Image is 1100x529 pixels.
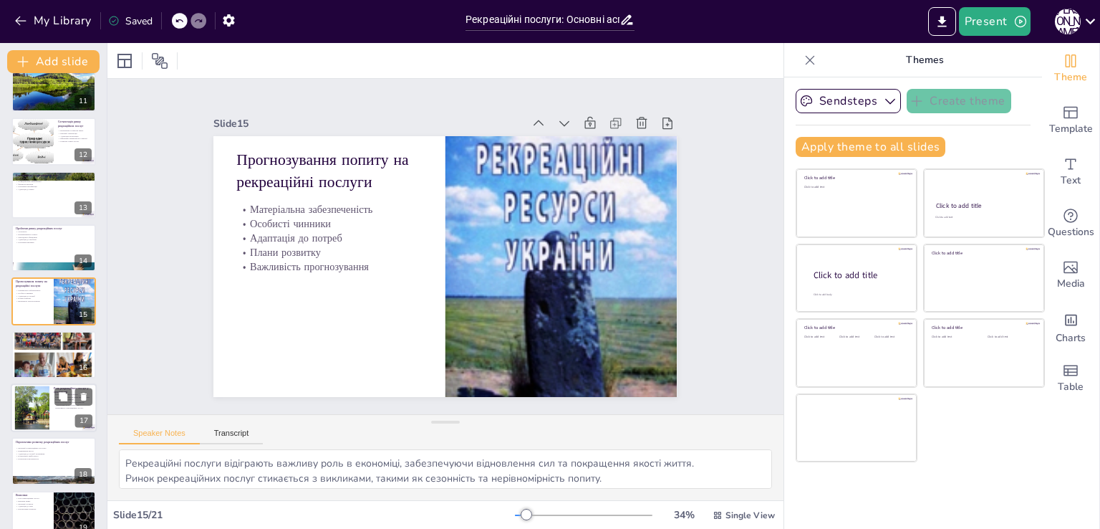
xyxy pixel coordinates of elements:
input: Insert title [465,9,619,30]
div: 18 [74,468,92,481]
button: Delete Slide [75,388,92,405]
p: Адаптація до потреб [237,231,423,245]
p: Планування майбутнього [16,454,92,457]
p: Розуміння викликів [16,241,92,244]
div: https://cdn.sendsteps.com/images/logo/sendsteps_logo_white.pnghttps://cdn.sendsteps.com/images/lo... [11,224,96,272]
p: Сезонність [16,231,92,234]
div: 34 % [667,508,701,522]
p: Роль рекреаційних послуг у суспільстві [54,386,92,394]
button: Sendsteps [796,89,901,113]
p: Соціальний розвиток [54,399,92,401]
div: 18 [11,437,96,485]
div: [PERSON_NAME] [1055,9,1081,34]
p: Особисті чинники [16,292,49,295]
div: 14 [74,254,92,267]
button: [PERSON_NAME] [1055,7,1081,36]
p: Адаптація до ринку [16,188,92,191]
div: Click to add title [932,250,1034,256]
div: Click to add text [874,335,907,339]
p: Виклики ринку [16,500,49,502]
button: Duplicate Slide [54,388,72,405]
p: Розвиток нових послуг [58,140,92,143]
div: Click to add title [804,175,907,181]
p: Визначення сегментів ринку [58,130,92,133]
p: Проблеми ринку рекреаційних послуг [16,227,92,231]
div: Click to add text [804,335,836,339]
p: Адаптація до проблем [16,239,92,242]
div: Change the overall theme [1042,43,1099,95]
p: Матеріальна забезпеченість [16,290,49,292]
p: Раціональне використання вільного часу [54,396,92,399]
p: Themes [821,43,1028,77]
div: 16 [74,361,92,374]
div: Saved [108,14,153,28]
p: Адаптація пропозицій [58,135,92,138]
p: Плани розвитку [16,297,49,300]
div: https://cdn.sendsteps.com/images/logo/sendsteps_logo_white.pnghttps://cdn.sendsteps.com/images/lo... [11,277,96,325]
div: 17 [11,383,97,432]
div: Add charts and graphs [1042,301,1099,353]
div: Click to add title [814,269,905,281]
p: Важливість розуміння впливів [16,345,92,348]
p: Особисті чинники [237,216,423,231]
span: Text [1061,173,1081,189]
button: Present [959,7,1031,36]
p: Прогнозування попиту на рекреаційні послуги [16,280,49,288]
div: https://cdn.sendsteps.com/images/logo/sendsteps_logo_white.pnghttps://cdn.sendsteps.com/images/lo... [11,331,96,378]
div: Add a table [1042,353,1099,404]
p: Внутрішні чинники [16,340,92,343]
div: Click to add text [935,216,1031,219]
p: Законодавчі обмеження [16,236,92,239]
div: https://cdn.sendsteps.com/images/logo/sendsteps_logo_white.pnghttps://cdn.sendsteps.com/images/lo... [11,171,96,219]
p: Вплив особистих обставин [16,78,92,81]
button: Transcript [200,429,264,444]
p: Нерівномірність попиту [16,233,92,236]
div: Add text boxes [1042,146,1099,198]
p: Конкурентоспроможність [16,457,92,460]
button: Export to PowerPoint [928,7,956,36]
p: Сегментація ринку рекреаційних послуг [58,120,92,128]
div: Click to add title [936,201,1031,210]
div: 11 [11,65,96,112]
p: Прогнозування попиту на рекреаційні послуги [237,149,423,192]
div: Click to add text [804,186,907,189]
p: Перспективи розвитку рекреаційних послуг [16,440,92,444]
p: Адаптація до потреб [16,295,49,297]
div: Add ready made slides [1042,95,1099,146]
div: Click to add text [932,335,977,339]
p: Взаємозв'язок між рекреаційними послугами та суспільством [54,401,92,406]
p: Адаптація до змін [16,505,49,507]
p: Адаптація до потреб споживачів [16,452,92,454]
p: Плани розвитку [237,245,423,259]
p: Перспективи розвитку [16,507,49,510]
p: Зовнішні чинники [16,337,92,340]
div: Click to add text [988,335,1033,339]
p: Класифікація рекреаційних послуг [16,173,92,178]
div: Slide 15 [213,117,522,130]
p: Важливість розуміння мотивів [16,81,92,84]
p: Адаптація до вибору [16,343,92,345]
p: Взаємозв'язок чинників [16,348,92,351]
div: Click to add body [814,292,904,296]
p: Важливість прогнозування [16,300,49,303]
div: 12 [74,148,92,161]
p: Інновації та якість [16,502,49,505]
div: Get real-time input from your audience [1042,198,1099,249]
p: Критерії сегментації [58,133,92,135]
div: 11 [74,95,92,108]
p: Інновації в рекреаційних послугах [16,447,92,449]
span: Media [1057,276,1085,292]
p: Види діяльності [16,177,92,180]
p: Впливи на вибір рекреаційних послуг [16,333,92,338]
span: Table [1058,379,1084,395]
div: Click to add title [804,325,907,330]
p: Покращення якості життя [54,393,92,396]
textarea: Матеріальна забезпеченість населення є важливим чинником, що впливає на попит на рекреаційні посл... [119,449,772,489]
p: Розуміння класифікації [16,185,92,188]
div: Add images, graphics, shapes or video [1042,249,1099,301]
p: Фінансові витрати [16,183,92,186]
button: Add slide [7,50,100,73]
p: Ефективні маркетингові стратегії [58,138,92,140]
p: Висновки [16,493,49,497]
div: Click to add text [839,335,872,339]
